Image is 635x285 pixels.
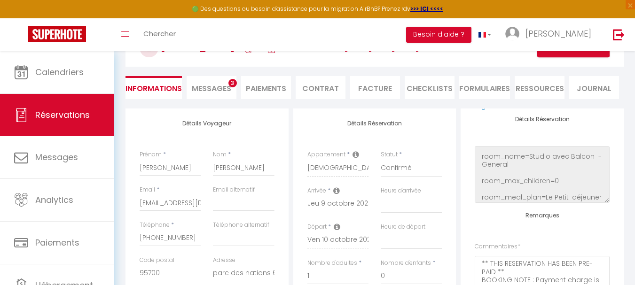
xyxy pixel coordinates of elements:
label: Appartement [307,150,345,159]
label: Statut [381,150,398,159]
img: logout [613,29,625,40]
button: Besoin d'aide ? [406,27,471,43]
label: Nom [213,150,227,159]
li: Journal [569,76,619,99]
label: Email alternatif [213,185,255,194]
li: CHECKLISTS [405,76,455,99]
span: Chercher [143,29,176,39]
span: Messages [192,83,231,94]
span: Paiements [35,237,79,248]
h4: Détails Voyageur [140,120,274,127]
a: >>> ICI <<<< [410,5,443,13]
label: Adresse [213,256,235,265]
label: Départ [307,223,327,231]
li: FORMULAIRES [459,76,510,99]
label: Email [140,185,155,194]
span: Calendriers [35,66,84,78]
span: Réservations [35,109,90,121]
img: Super Booking [28,26,86,42]
label: Heure de départ [381,223,425,231]
label: Prénom [140,150,162,159]
span: 3 [228,79,237,87]
label: Téléphone [140,221,170,230]
label: Téléphone alternatif [213,221,269,230]
h4: Détails Réservation [307,120,442,127]
a: Chercher [136,18,183,51]
li: Paiements [241,76,291,99]
li: Informations [125,76,182,99]
h4: Détails Réservation [475,116,610,123]
img: ... [505,27,519,41]
li: Ressources [515,76,564,99]
li: Facture [350,76,400,99]
label: Heure d'arrivée [381,186,421,195]
a: Page de réservation [475,102,530,110]
label: Arrivée [307,186,326,195]
span: Analytics [35,194,73,206]
span: Messages [35,151,78,163]
a: ... [PERSON_NAME] [498,18,603,51]
h4: Remarques [475,212,610,219]
label: Commentaires [475,242,520,251]
li: Contrat [296,76,345,99]
label: Nombre d'adultes [307,259,357,268]
label: Nombre d'enfants [381,259,431,268]
span: [PERSON_NAME] [525,28,591,39]
label: Code postal [140,256,174,265]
